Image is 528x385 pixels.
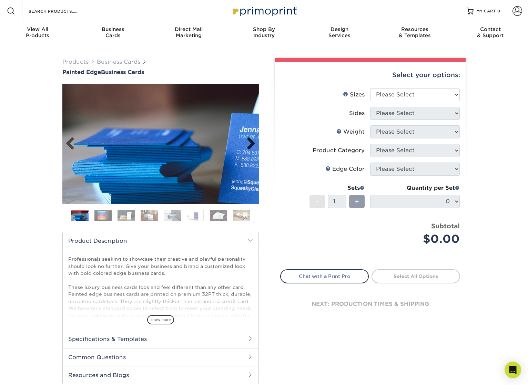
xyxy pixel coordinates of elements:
[377,26,453,32] span: Resources
[349,109,365,117] div: Sides
[325,165,365,173] div: Edge Color
[453,26,528,39] div: & Support
[28,7,95,15] input: SEARCH PRODUCTS.....
[375,231,460,247] div: $0.00
[94,210,112,221] img: Business Cards 02
[336,128,365,136] div: Weight
[313,146,365,155] div: Product Category
[62,69,259,75] a: Painted EdgeBusiness Cards
[62,59,89,65] a: Products
[280,283,460,325] div: next: production times & shipping
[151,26,226,32] span: Direct Mail
[151,22,226,44] a: Direct MailMarketing
[226,26,302,39] div: Industry
[75,26,151,32] span: Business
[62,69,259,75] h1: Business Cards
[141,209,158,221] img: Business Cards 04
[118,209,135,221] img: Business Cards 03
[377,26,453,39] div: & Templates
[302,26,377,39] div: Services
[497,9,500,13] span: 0
[476,8,496,14] span: MY CART
[147,315,174,324] span: show more
[210,209,227,221] img: Business Cards 07
[75,26,151,39] div: Cards
[151,26,226,39] div: Marketing
[226,26,302,32] span: Shop By
[343,91,365,99] div: Sizes
[505,362,521,378] div: Open Intercom Messenger
[372,269,460,283] a: Select All Options
[75,22,151,44] a: BusinessCards
[62,69,101,75] span: Painted Edge
[431,222,460,230] strong: Subtotal
[280,269,369,283] a: Chat with a Print Pro
[97,59,140,65] a: Business Cards
[63,348,258,366] h2: Common Questions
[63,330,258,348] h2: Specifications & Templates
[63,232,258,250] h2: Product Description
[355,196,359,207] span: +
[226,22,302,44] a: Shop ByIndustry
[316,196,319,207] span: -
[280,62,460,88] div: Select your options:
[309,184,365,192] div: Sets
[302,22,377,44] a: DesignServices
[302,26,377,32] span: Design
[62,46,259,242] img: Painted Edge 01
[71,207,89,225] img: Business Cards 01
[164,209,181,221] img: Business Cards 05
[230,3,298,18] img: Primoprint
[233,209,250,221] img: Business Cards 08
[453,26,528,32] span: Contact
[453,22,528,44] a: Contact& Support
[370,184,460,192] div: Quantity per Set
[187,209,204,221] img: Business Cards 06
[377,22,453,44] a: Resources& Templates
